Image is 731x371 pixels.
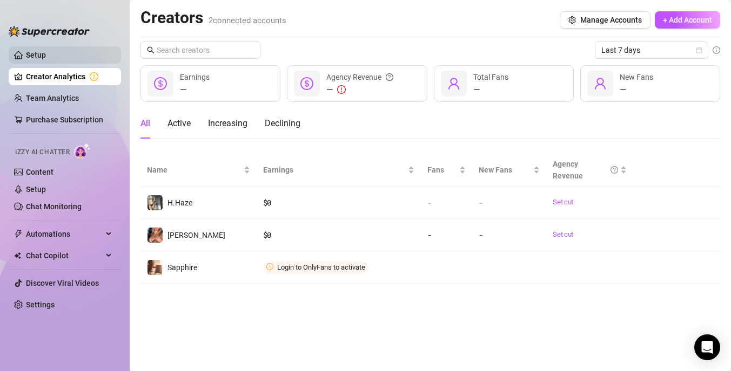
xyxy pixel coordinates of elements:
button: + Add Account [655,11,720,29]
a: Discover Viral Videos [26,279,99,287]
a: Set cut [553,197,627,208]
span: Sapphire [167,263,197,272]
div: Increasing [208,117,247,130]
a: Purchase Subscription [26,111,112,128]
a: Chat Monitoring [26,202,82,211]
div: $ 0 [263,229,414,241]
th: Fans [421,154,472,187]
div: - [427,197,466,209]
div: - [427,229,466,241]
th: Earnings [257,154,421,187]
a: Setup [26,185,46,194]
div: Open Intercom Messenger [694,334,720,360]
img: AI Chatter [74,143,91,159]
img: logo-BBDzfeDw.svg [9,26,90,37]
button: Manage Accounts [560,11,650,29]
img: H.Haze [147,195,163,210]
span: clock-circle [266,263,273,270]
div: — [180,83,210,96]
div: Active [167,117,191,130]
a: Content [26,168,53,176]
input: Search creators [157,44,245,56]
img: Kylie [147,228,163,243]
span: [PERSON_NAME] [167,231,225,239]
span: question-circle [386,71,393,83]
span: user [447,77,460,90]
span: H.Haze [167,198,192,207]
h2: Creators [140,8,286,28]
div: - [479,197,540,209]
span: Total Fans [473,73,508,81]
span: Chat Copilot [26,247,103,264]
a: Creator Analytics exclamation-circle [26,68,112,85]
span: Automations [26,225,103,243]
span: dollar-circle [300,77,313,90]
div: Agency Revenue [326,71,393,83]
span: Earnings [263,164,406,176]
a: Setup [26,51,46,59]
a: Set cut [553,229,627,240]
span: Name [147,164,242,176]
span: New Fans [479,164,531,176]
span: calendar [696,47,702,53]
div: — [473,83,508,96]
div: — [620,83,653,96]
span: thunderbolt [14,230,23,238]
span: 2 connected accounts [209,16,286,25]
span: Izzy AI Chatter [15,147,70,157]
span: exclamation-circle [337,85,346,94]
span: New Fans [620,73,653,81]
span: Login to OnlyFans to activate [277,263,365,271]
div: All [140,117,150,130]
div: Declining [265,117,300,130]
img: Sapphire [147,260,163,275]
div: — [326,83,393,96]
img: Chat Copilot [14,252,21,259]
a: Settings [26,300,55,309]
div: Agency Revenue [553,158,618,182]
span: user [594,77,607,90]
span: search [147,46,155,54]
span: Earnings [180,73,210,81]
span: setting [568,16,576,24]
th: New Fans [472,154,546,187]
div: $ 0 [263,197,414,209]
span: question-circle [611,158,618,182]
div: - [479,229,540,241]
span: dollar-circle [154,77,167,90]
span: Manage Accounts [580,16,642,24]
th: Name [140,154,257,187]
span: Last 7 days [601,42,702,58]
a: Team Analytics [26,94,79,102]
span: Fans [427,164,457,176]
span: + Add Account [663,16,712,24]
span: info-circle [713,46,720,54]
